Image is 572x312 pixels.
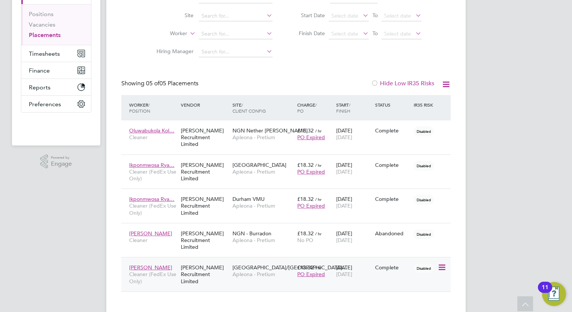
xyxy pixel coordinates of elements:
[297,168,325,175] span: PO Expired
[21,4,91,45] div: Jobs
[29,101,61,108] span: Preferences
[129,162,174,168] span: Ikponmwosa Rya…
[179,98,231,111] div: Vendor
[297,196,314,202] span: £18.32
[291,12,325,19] label: Start Date
[129,264,172,271] span: [PERSON_NAME]
[315,128,322,134] span: / hr
[370,28,380,38] span: To
[150,48,194,55] label: Hiring Manager
[129,202,177,216] span: Cleaner (FedEx Use Only)
[336,134,352,141] span: [DATE]
[129,134,177,141] span: Cleaner
[297,127,314,134] span: £18.32
[412,98,438,111] div: IR35 Risk
[371,80,434,87] label: Hide Low IR35 Risks
[127,260,451,266] a: [PERSON_NAME]Cleaner (FedEx Use Only)[PERSON_NAME] Recruitment Limited[GEOGRAPHIC_DATA]/[GEOGRAPH...
[129,127,174,134] span: Oluwabukola Kol…
[29,50,60,57] span: Timesheets
[129,168,177,182] span: Cleaner (FedEx Use Only)
[21,79,91,95] button: Reports
[375,230,410,237] div: Abandoned
[414,195,434,205] span: Disabled
[336,237,352,244] span: [DATE]
[375,162,410,168] div: Complete
[232,168,293,175] span: Apleona - Pretium
[232,196,265,202] span: Durham VMU
[144,30,187,37] label: Worker
[21,62,91,79] button: Finance
[297,202,325,209] span: PO Expired
[542,282,566,306] button: Open Resource Center, 11 new notifications
[370,10,380,20] span: To
[127,157,451,164] a: Ikponmwosa Rya…Cleaner (FedEx Use Only)[PERSON_NAME] Recruitment Limited[GEOGRAPHIC_DATA]Apleona ...
[334,158,373,179] div: [DATE]
[179,123,231,152] div: [PERSON_NAME] Recruitment Limited
[199,47,273,57] input: Search for...
[121,80,200,88] div: Showing
[297,271,325,278] span: PO Expired
[179,158,231,186] div: [PERSON_NAME] Recruitment Limited
[384,30,411,37] span: Select date
[21,120,91,132] a: Go to home page
[232,202,293,209] span: Apleona - Pretium
[375,196,410,202] div: Complete
[21,96,91,112] button: Preferences
[297,237,313,244] span: No PO
[129,196,174,202] span: Ikponmwosa Rya…
[315,196,322,202] span: / hr
[414,229,434,239] span: Disabled
[291,30,325,37] label: Finish Date
[231,98,295,117] div: Site
[334,98,373,117] div: Start
[232,127,308,134] span: NGN Nether [PERSON_NAME]
[375,127,410,134] div: Complete
[127,192,451,198] a: Ikponmwosa Rya…Cleaner (FedEx Use Only)[PERSON_NAME] Recruitment LimitedDurham VMUApleona - Preti...
[297,162,314,168] span: £18.32
[334,123,373,144] div: [DATE]
[232,134,293,141] span: Apleona - Pretium
[51,155,72,161] span: Powered by
[129,237,177,244] span: Cleaner
[334,260,373,281] div: [DATE]
[384,12,411,19] span: Select date
[199,29,273,39] input: Search for...
[297,230,314,237] span: £18.32
[29,84,51,91] span: Reports
[146,80,159,87] span: 05 of
[414,263,434,273] span: Disabled
[179,192,231,220] div: [PERSON_NAME] Recruitment Limited
[127,226,451,232] a: [PERSON_NAME]Cleaner[PERSON_NAME] Recruitment LimitedNGN - BurradonApleona - Pretium£18.32 / hrNo...
[315,162,322,168] span: / hr
[315,265,322,270] span: / hr
[127,98,179,117] div: Worker
[29,31,61,39] a: Placements
[199,11,273,21] input: Search for...
[232,230,271,237] span: NGN - Burradon
[336,271,352,278] span: [DATE]
[336,102,350,114] span: / Finish
[414,161,434,171] span: Disabled
[150,12,194,19] label: Site
[336,168,352,175] span: [DATE]
[331,30,358,37] span: Select date
[542,287,548,297] div: 11
[29,21,55,28] a: Vacancies
[129,271,177,284] span: Cleaner (FedEx Use Only)
[297,134,325,141] span: PO Expired
[21,45,91,62] button: Timesheets
[336,202,352,209] span: [DATE]
[334,226,373,247] div: [DATE]
[414,126,434,136] span: Disabled
[232,237,293,244] span: Apleona - Pretium
[295,98,334,117] div: Charge
[129,102,150,114] span: / Position
[375,264,410,271] div: Complete
[334,192,373,213] div: [DATE]
[129,230,172,237] span: [PERSON_NAME]
[232,271,293,278] span: Apleona - Pretium
[297,102,317,114] span: / PO
[232,102,266,114] span: / Client Config
[373,98,412,111] div: Status
[315,231,322,236] span: / hr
